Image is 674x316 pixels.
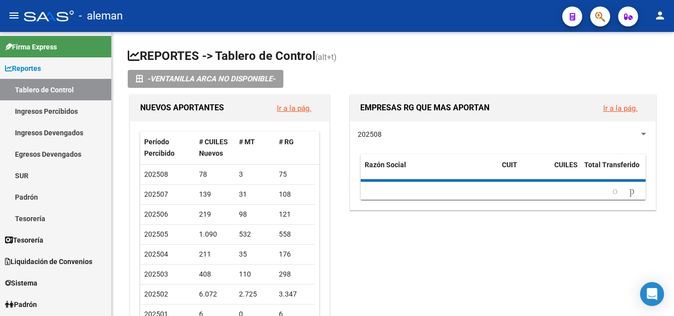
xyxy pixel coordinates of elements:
datatable-header-cell: Razón Social [361,154,498,187]
div: 98 [239,209,271,220]
span: CUILES [554,161,578,169]
div: 408 [199,269,231,280]
span: # MT [239,138,255,146]
div: 2.725 [239,289,271,300]
span: Sistema [5,278,37,289]
div: Open Intercom Messenger [640,282,664,306]
span: 202505 [144,230,168,238]
div: 558 [279,229,311,240]
datatable-header-cell: CUIT [498,154,550,187]
span: - aleman [79,5,123,27]
datatable-header-cell: CUILES [550,154,580,187]
div: 121 [279,209,311,220]
span: # CUILES Nuevos [199,138,228,157]
datatable-header-cell: # MT [235,131,275,164]
span: 202508 [144,170,168,178]
div: 78 [199,169,231,180]
div: 35 [239,249,271,260]
span: 202504 [144,250,168,258]
span: EMPRESAS RG QUE MAS APORTAN [360,103,489,112]
div: 219 [199,209,231,220]
div: 211 [199,249,231,260]
a: Ir a la pág. [603,104,638,113]
span: Liquidación de Convenios [5,256,92,267]
span: (alt+t) [315,52,337,62]
button: Ir a la pág. [269,99,319,117]
a: go to previous page [608,186,622,197]
span: 202508 [358,130,382,138]
span: CUIT [502,161,517,169]
span: Reportes [5,63,41,74]
span: Razón Social [365,161,406,169]
div: 75 [279,169,311,180]
mat-icon: person [654,9,666,21]
span: 202503 [144,270,168,278]
div: 532 [239,229,271,240]
datatable-header-cell: # CUILES Nuevos [195,131,235,164]
datatable-header-cell: # RG [275,131,315,164]
div: 6.072 [199,289,231,300]
span: NUEVOS APORTANTES [140,103,224,112]
datatable-header-cell: Total Transferido [580,154,650,187]
div: 1.090 [199,229,231,240]
div: 3 [239,169,271,180]
span: 202506 [144,210,168,218]
span: Período Percibido [144,138,175,157]
div: 176 [279,249,311,260]
button: Ir a la pág. [595,99,646,117]
span: # RG [279,138,294,146]
button: -VENTANILLA ARCA NO DISPONIBLE- [128,70,283,88]
div: 110 [239,269,271,280]
datatable-header-cell: Período Percibido [140,131,195,164]
a: go to next page [625,186,639,197]
div: 3.347 [279,289,311,300]
a: Ir a la pág. [277,104,311,113]
span: Tesorería [5,235,43,246]
span: Firma Express [5,41,57,52]
div: 31 [239,189,271,200]
mat-icon: menu [8,9,20,21]
span: 202502 [144,290,168,298]
div: 139 [199,189,231,200]
div: 298 [279,269,311,280]
i: -VENTANILLA ARCA NO DISPONIBLE- [147,70,275,88]
span: Padrón [5,299,37,310]
span: Total Transferido [584,161,640,169]
span: 202507 [144,190,168,198]
h1: REPORTES -> Tablero de Control [128,48,658,65]
div: 108 [279,189,311,200]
